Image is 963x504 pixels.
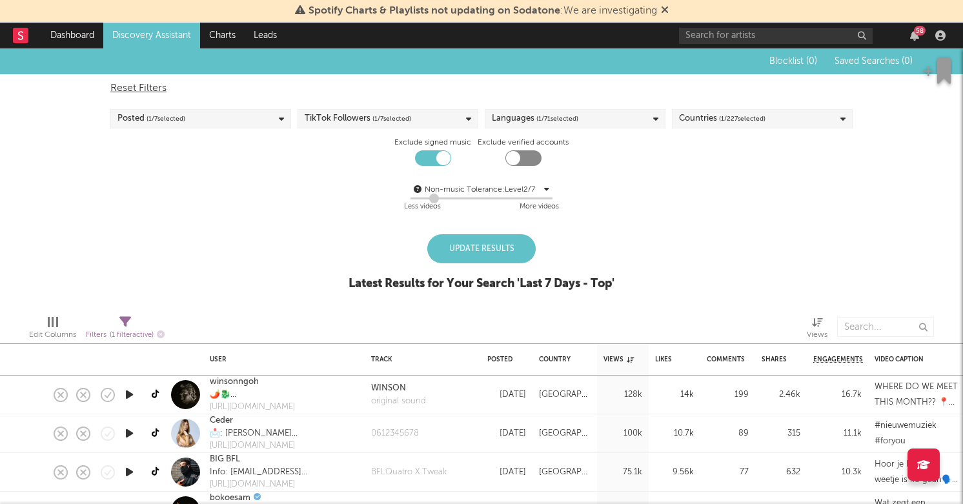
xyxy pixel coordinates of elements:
div: Comments [707,356,745,363]
div: 77 [707,465,749,480]
div: Track [371,356,468,363]
span: ( 1 / 227 selected) [719,111,765,126]
div: #nieuwemuziek #foryou [875,418,958,449]
div: Countries [679,111,765,126]
div: [DATE] [487,387,526,403]
div: 58 [914,26,926,35]
a: original sound [371,395,426,408]
div: 89 [707,426,749,441]
div: Edit Columns [29,311,76,348]
div: [GEOGRAPHIC_DATA] [539,426,591,441]
label: Exclude verified accounts [478,135,569,150]
a: WINSON [371,382,426,395]
div: 10.7k [655,426,694,441]
span: Dismiss [661,6,669,16]
a: [URL][DOMAIN_NAME] [210,439,358,452]
div: Hoor je BFL dan weetje is ko gaan🗣️🔥🔥 @bflclyde #voorjou #tweak #newmusic [875,457,958,488]
span: Blocklist [769,57,817,66]
span: ( 0 ) [806,57,817,66]
span: : We are investigating [309,6,657,16]
input: Search... [837,318,934,337]
div: Posted [487,356,520,363]
span: Saved Searches [835,57,913,66]
div: 11.1k [813,426,862,441]
div: Languages [492,111,578,126]
div: 75.1k [603,465,642,480]
a: BIG BFL [210,453,240,466]
div: Views [807,327,827,343]
a: winsonngoh [210,376,259,388]
a: 0612345678 [371,427,419,440]
div: 315 [762,426,800,441]
div: 🌶️🐉 Bookings 🎧 [EMAIL_ADDRESS][PERSON_NAME][DOMAIN_NAME] MGMT 💌 [EMAIL_ADDRESS][DOMAIN_NAME] 🎶 ⬇️ [210,388,358,401]
div: Info: [EMAIL_ADDRESS][DOMAIN_NAME] 101Barz Zomersessie nu online!! [210,466,358,479]
div: Non-music Tolerance: Level 2 / 7 [425,182,541,197]
span: ( 1 filter active) [110,332,154,339]
div: 128k [603,387,642,403]
div: Likes [655,356,674,363]
button: Saved Searches (0) [831,56,913,66]
div: Less videos [404,199,441,215]
div: [GEOGRAPHIC_DATA] [539,465,591,480]
div: 16.7k [813,387,862,403]
button: 58 [910,30,919,41]
div: Views [603,356,634,363]
div: Filters [86,327,165,343]
div: [DATE] [487,426,526,441]
div: Filters(1 filter active) [86,311,165,348]
div: 199 [707,387,749,403]
div: 100k [603,426,642,441]
span: ( 1 / 71 selected) [536,111,578,126]
div: User [210,356,352,363]
div: Shares [762,356,787,363]
a: [URL][DOMAIN_NAME] [210,401,358,414]
div: WHERE DO WE MEET THIS MONTH?? 📍06/09 - 🇨🇭[GEOGRAPHIC_DATA] @teletechuk 📍12/09 – 🇺🇸DC @soundcheckd... [875,379,958,410]
a: [URL][DOMAIN_NAME] [210,478,358,491]
div: Posted [117,111,185,126]
div: 📩: [PERSON_NAME][EMAIL_ADDRESS][PERSON_NAME][DOMAIN_NAME] 📩: [EMAIL_ADDRESS][DOMAIN_NAME] Spotify: [210,427,358,440]
div: Update Results [427,234,536,263]
a: BFLQuatro X Tweak [371,466,447,479]
div: 632 [762,465,800,480]
div: 9.56k [655,465,694,480]
div: 2.46k [762,387,800,403]
div: [DATE] [487,465,526,480]
div: Video Caption [875,356,939,363]
div: More videos [520,199,559,215]
label: Exclude signed music [394,135,471,150]
div: Views [807,311,827,348]
span: ( 1 / 7 selected) [372,111,411,126]
a: Ceder [210,414,233,427]
div: Latest Results for Your Search ' Last 7 Days - Top ' [349,276,614,292]
div: Reset Filters [110,81,853,96]
span: Engagements [813,356,863,363]
a: Discovery Assistant [103,23,200,48]
span: ( 0 ) [902,57,913,66]
a: Dashboard [41,23,103,48]
div: 10.3k [813,465,862,480]
a: Leads [245,23,286,48]
div: TikTok Followers [305,111,411,126]
div: 14k [655,387,694,403]
div: Edit Columns [29,327,76,343]
input: Search for artists [679,28,873,44]
span: Spotify Charts & Playlists not updating on Sodatone [309,6,560,16]
div: [GEOGRAPHIC_DATA] [539,387,591,403]
span: ( 1 / 7 selected) [147,111,185,126]
a: Charts [200,23,245,48]
div: Country [539,356,584,363]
